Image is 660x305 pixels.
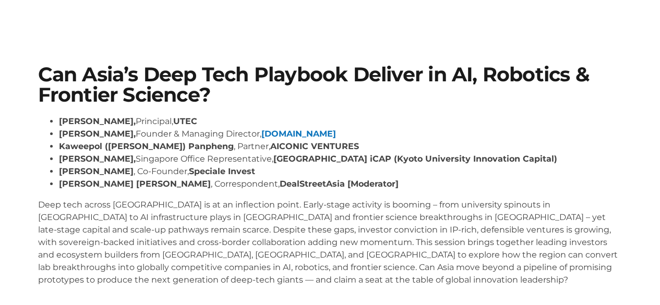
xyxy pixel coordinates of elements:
[59,129,136,139] strong: [PERSON_NAME],
[59,128,622,140] li: Founder & Managing Director,
[173,116,197,126] strong: UTEC
[59,153,622,165] li: Singapore Office Representative,
[38,199,622,286] p: Deep tech across [GEOGRAPHIC_DATA] is at an inflection point. Early-stage activity is booming – f...
[59,178,622,190] li: , Correspondent,
[59,154,136,164] strong: [PERSON_NAME],
[59,115,622,128] li: Principal,
[59,140,622,153] li: , Partner,
[189,166,255,176] strong: Speciale Invest
[59,116,136,126] strong: [PERSON_NAME],
[59,179,211,189] strong: [PERSON_NAME] [PERSON_NAME]
[270,141,359,151] strong: AICONIC VENTURES
[261,129,336,139] a: [DOMAIN_NAME]
[280,179,399,189] strong: DealStreetAsia [Moderator]
[59,166,134,176] strong: [PERSON_NAME]
[59,165,622,178] li: , Co-Founder,
[59,141,234,151] strong: Kaweepol ([PERSON_NAME]) Panpheng
[38,65,622,105] h1: Can Asia’s Deep Tech Playbook Deliver in AI, Robotics & Frontier Science?
[273,154,557,164] strong: [GEOGRAPHIC_DATA] iCAP (Kyoto University Innovation Capital)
